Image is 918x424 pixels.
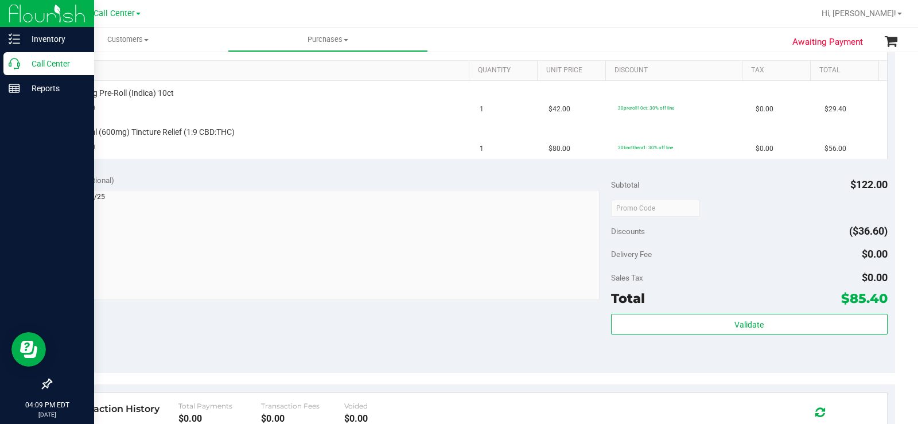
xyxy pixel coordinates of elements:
inline-svg: Inventory [9,33,20,45]
div: $0.00 [178,413,262,424]
div: $0.00 [344,413,427,424]
a: Unit Price [546,66,601,75]
button: Validate [611,314,888,334]
a: SKU [68,66,464,75]
span: Hi, [PERSON_NAME]! [822,9,896,18]
span: $0.00 [862,271,888,283]
p: Call Center [20,57,89,71]
iframe: Resource center [11,332,46,367]
p: [DATE] [5,410,89,419]
span: Customers [28,34,228,45]
span: Total [611,290,645,306]
p: 04:09 PM EDT [5,400,89,410]
span: $0.00 [862,248,888,260]
span: 30tinctthera1: 30% off line [618,145,673,150]
span: 1 [480,104,484,115]
span: $42.00 [549,104,570,115]
span: 30preroll10ct: 30% off line [618,105,674,111]
span: Sales Tax [611,273,643,282]
span: 1 [480,143,484,154]
a: Tax [751,66,806,75]
span: Validate [734,320,764,329]
span: Delivery Fee [611,250,652,259]
a: Customers [28,28,228,52]
a: Quantity [478,66,532,75]
span: FT 0.35g Pre-Roll (Indica) 10ct [66,88,174,99]
span: $80.00 [549,143,570,154]
p: Inventory [20,32,89,46]
span: ($36.60) [849,225,888,237]
span: Subtotal [611,180,639,189]
a: Total [819,66,874,75]
div: Voided [344,402,427,410]
div: $0.00 [261,413,344,424]
a: Purchases [228,28,428,52]
inline-svg: Call Center [9,58,20,69]
span: SW 30ml (600mg) Tincture Relief (1:9 CBD:THC) [66,127,235,138]
inline-svg: Reports [9,83,20,94]
span: $56.00 [824,143,846,154]
span: Discounts [611,221,645,242]
p: Reports [20,81,89,95]
span: $0.00 [756,104,773,115]
a: Discount [614,66,737,75]
input: Promo Code [611,200,700,217]
span: Purchases [228,34,427,45]
div: Total Payments [178,402,262,410]
span: $0.00 [756,143,773,154]
div: Transaction Fees [261,402,344,410]
span: $29.40 [824,104,846,115]
span: $85.40 [841,290,888,306]
span: $122.00 [850,178,888,190]
span: Awaiting Payment [792,36,863,49]
span: Call Center [94,9,135,18]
